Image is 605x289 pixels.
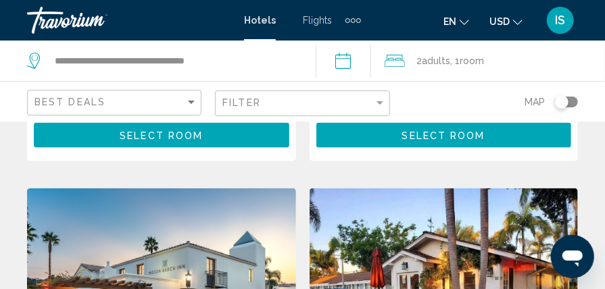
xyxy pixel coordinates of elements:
span: Room [460,55,485,66]
button: Travelers: 2 adults, 0 children [371,41,605,81]
button: Toggle map [545,96,578,108]
button: Extra navigation items [345,9,361,31]
button: Change currency [489,11,523,31]
span: , 1 [451,51,485,70]
a: Hotels [244,15,276,26]
mat-select: Sort by [34,97,197,109]
a: Select Room [34,126,289,141]
a: Flights [303,15,332,26]
iframe: Button to launch messaging window [551,235,594,278]
button: Filter [215,90,389,117]
span: Map [525,93,545,111]
button: Select Room [316,123,572,148]
span: IS [556,14,566,27]
a: Travorium [27,7,231,34]
span: 2 [417,51,451,70]
a: Select Room [316,126,572,141]
span: Select Room [120,130,203,141]
span: Best Deals [34,97,105,107]
span: Select Room [402,130,485,141]
span: USD [489,16,510,27]
button: User Menu [543,6,578,34]
button: Check-in date: Nov 7, 2025 Check-out date: Nov 9, 2025 [316,41,371,81]
button: Select Room [34,123,289,148]
span: Adults [422,55,451,66]
span: en [443,16,456,27]
button: Change language [443,11,469,31]
span: Filter [222,97,261,108]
